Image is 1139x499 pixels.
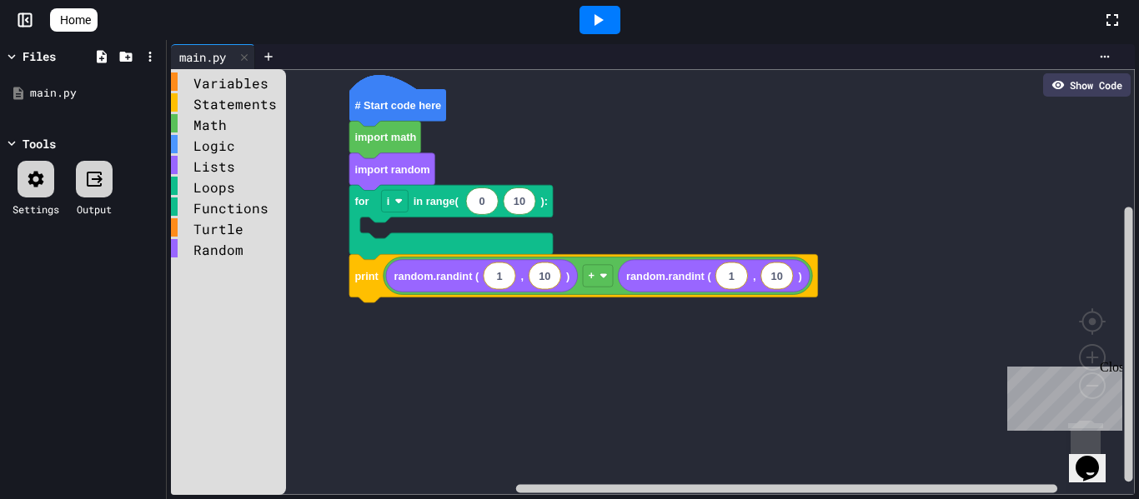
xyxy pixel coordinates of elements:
[729,270,735,282] text: 1
[1001,360,1122,431] iframe: chat widget
[1069,432,1122,482] iframe: chat widget
[514,195,525,207] text: 10
[414,195,459,207] text: in range(
[23,47,56,65] div: Files
[77,202,112,217] div: Output
[626,270,711,282] text: random.randint (
[771,270,783,282] text: 10
[13,202,59,217] div: Settings
[354,270,379,282] text: print
[7,7,115,106] div: Chat with us now!Close
[541,195,549,207] text: ):
[1043,73,1131,97] div: Show Code
[798,270,801,282] text: )
[60,12,91,28] span: Home
[171,44,255,69] div: main.py
[354,195,369,207] text: for
[539,270,550,282] text: 10
[753,270,756,282] text: ,
[50,8,98,32] a: Home
[23,135,56,152] div: Tools
[354,99,441,112] text: # Start code here
[521,270,524,282] text: ,
[479,195,485,207] text: 0
[354,163,429,176] text: import random
[588,270,594,282] text: +
[354,131,416,143] text: import math
[30,85,160,102] div: main.py
[171,48,234,66] div: main.py
[387,195,390,207] text: i
[496,270,502,282] text: 1
[394,270,479,282] text: random.randint (
[171,69,1135,495] div: Blockly Workspace
[566,270,569,282] text: )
